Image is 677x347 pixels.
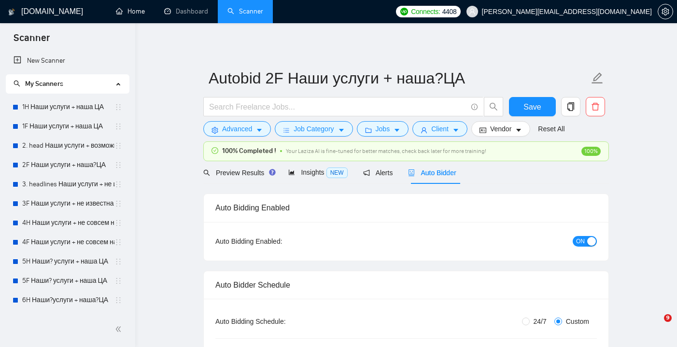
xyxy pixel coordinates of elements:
li: 4F Наши услуги + не совсем наша ЦА (минус наша ЦА) [6,233,129,252]
span: Client [431,124,449,134]
button: folderJobscaret-down [357,121,409,137]
span: caret-down [394,126,400,134]
span: 100% [581,147,601,156]
a: New Scanner [14,51,121,70]
li: 4H Наши услуги + не совсем наша ЦА (минус наша ЦА) [6,213,129,233]
span: edit [591,72,604,84]
span: holder [114,123,122,130]
a: Reset All [538,124,564,134]
span: My Scanners [14,80,63,88]
span: Scanner [6,31,57,51]
li: 5F Наши? услуги + наша ЦА [6,271,129,291]
span: holder [114,296,122,304]
a: 5F Наши? услуги + наша ЦА [22,271,114,291]
span: 9 [664,314,672,322]
li: 2. head Наши услуги + возможно наша ЦА [6,136,129,155]
span: 24/7 [530,316,550,327]
span: folder [365,126,372,134]
span: NEW [326,167,348,178]
span: caret-down [452,126,459,134]
span: caret-down [256,126,263,134]
li: 1F Наши услуги + наша ЦА [6,117,129,136]
span: holder [114,180,122,188]
span: search [203,169,210,176]
span: idcard [480,126,486,134]
img: upwork-logo.png [400,8,408,15]
div: Tooltip anchor [268,168,277,177]
span: 100% Completed ! [222,146,276,156]
li: 5H Наши? услуги + наша ЦА [6,252,129,271]
span: 4408 [442,6,457,17]
span: holder [114,258,122,265]
span: info-circle [471,104,478,110]
span: double-left [115,324,125,334]
button: idcardVendorcaret-down [471,121,530,137]
span: delete [586,102,605,111]
span: setting [658,8,673,15]
a: 6H Наши?услуги + наша?ЦА [22,291,114,310]
span: Save [523,101,541,113]
a: dashboardDashboard [164,7,208,15]
span: copy [562,102,580,111]
button: copy [561,97,580,116]
a: searchScanner [227,7,263,15]
button: Save [509,97,556,116]
a: 2F Наши услуги + наша?ЦА [22,155,114,175]
input: Scanner name... [209,66,589,90]
span: holder [114,219,122,227]
span: search [14,80,20,87]
span: holder [114,103,122,111]
li: 3F Наши услуги + не известна ЦА (минус наша ЦА) [6,194,129,213]
a: 1H Наши услуги + наша ЦА [22,97,114,117]
span: robot [408,169,415,176]
span: Preview Results [203,169,273,177]
span: user [421,126,427,134]
span: Custom [562,316,593,327]
span: Auto Bidder [408,169,456,177]
span: Advanced [222,124,252,134]
span: Job Category [294,124,334,134]
span: holder [114,200,122,208]
span: user [469,8,476,15]
span: setting [212,126,218,134]
div: Auto Bidding Enabled: [215,236,342,247]
span: bars [283,126,290,134]
div: Auto Bidding Schedule: [215,316,342,327]
iframe: Intercom live chat [644,314,667,337]
span: My Scanners [25,80,63,88]
img: logo [8,4,15,20]
a: 5H Наши? услуги + наша ЦА [22,252,114,271]
a: 3. headlines Наши услуги + не известна ЦА (минус наша ЦА) [22,175,114,194]
span: holder [114,161,122,169]
span: holder [114,142,122,150]
a: 4H Наши услуги + не совсем наша ЦА (минус наша ЦА) [22,213,114,233]
span: caret-down [338,126,345,134]
span: Your Laziza AI is fine-tuned for better matches, check back later for more training! [286,148,486,154]
a: 3F Наши услуги + не известна ЦА (минус наша ЦА) [22,194,114,213]
span: Connects: [411,6,440,17]
a: homeHome [116,7,145,15]
span: area-chart [288,169,295,176]
span: Vendor [490,124,511,134]
li: New Scanner [6,51,129,70]
span: ON [576,236,585,247]
input: Search Freelance Jobs... [209,101,467,113]
a: setting [658,8,673,15]
li: 3. headlines Наши услуги + не известна ЦА (минус наша ЦА) [6,175,129,194]
a: 4F Наши услуги + не совсем наша ЦА (минус наша ЦА) [22,233,114,252]
span: holder [114,277,122,285]
button: delete [586,97,605,116]
button: barsJob Categorycaret-down [275,121,353,137]
button: userClientcaret-down [412,121,467,137]
li: 6F Наши?услуги + наша?ЦА [6,310,129,329]
span: holder [114,238,122,246]
a: 2. head Наши услуги + возможно наша ЦА [22,136,114,155]
span: Alerts [363,169,393,177]
span: search [484,102,503,111]
li: 2F Наши услуги + наша?ЦА [6,155,129,175]
div: Auto Bidder Schedule [215,271,597,299]
span: Insights [288,168,347,176]
div: Auto Bidding Enabled [215,194,597,222]
span: caret-down [515,126,522,134]
span: check-circle [212,147,218,154]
